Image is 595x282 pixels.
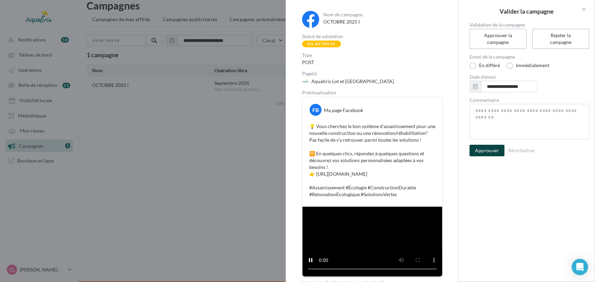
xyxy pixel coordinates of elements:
div: Prévisualisation [302,90,442,95]
h2: Valider la campagne [470,8,584,14]
div: Aquatiris Lot et [GEOGRAPHIC_DATA] [311,78,394,85]
label: Validation de la campagne [470,22,590,27]
label: Immédiatement [506,62,549,69]
label: En différé [470,62,500,69]
div: En attente [302,41,341,47]
label: Envoi de la campagne [470,54,590,59]
img: 387865704_10226735996918364_4768692059099133785_n.jpg [302,78,309,85]
p: 💡 Vous cherchez le bon système d’assainissement pour une nouvelle construction ou une rénovation/... [309,123,435,198]
div: Statut de validation [302,34,442,39]
div: Nom de campagne [323,12,441,17]
div: Open Intercom Messenger [572,259,588,275]
button: Approuver [470,145,505,156]
div: Type [302,53,442,58]
div: FB [310,104,322,116]
div: POST [302,59,442,66]
div: Page(s) [302,71,447,76]
label: Commentaire [470,98,590,103]
div: OCTOBRE 2025 I [323,18,441,25]
label: Date d'envoi [470,75,590,79]
a: Aquatiris Lot et [GEOGRAPHIC_DATA] [302,77,447,84]
button: Réinitialiser [506,146,538,155]
div: Rejeter la campagne [540,32,581,46]
div: Ma page Facebook [324,107,363,114]
div: Approuver la campagne [478,32,519,46]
